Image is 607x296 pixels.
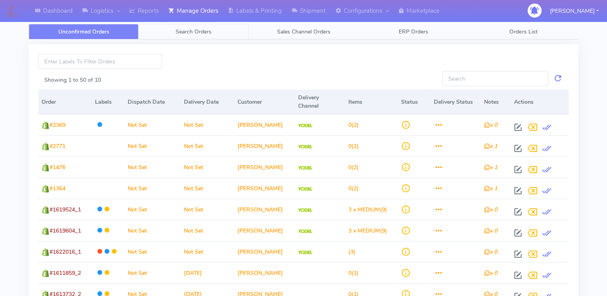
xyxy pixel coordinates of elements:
[345,90,398,114] th: Items
[277,28,330,36] span: Sales Channel Orders
[348,248,356,256] span: (3)
[125,90,181,114] th: Dispatch Date
[234,156,295,178] td: [PERSON_NAME]
[480,90,511,114] th: Notes
[442,71,548,86] input: Search
[181,262,234,283] td: [DATE]
[484,142,497,150] i: x 1
[49,121,65,129] span: #2369
[484,185,497,192] i: x 1
[125,178,181,199] td: Not Set
[234,178,295,199] td: [PERSON_NAME]
[348,269,359,277] span: (1)
[49,248,81,256] span: #1622016_1
[298,124,312,128] img: Yodel
[484,269,497,277] i: x 0
[181,241,234,262] td: Not Set
[348,269,352,277] span: 0
[509,28,537,36] span: Orders List
[29,24,578,39] ul: Tabs
[38,90,92,114] th: Order
[348,164,352,171] span: 0
[484,121,497,129] i: x 0
[348,227,380,235] span: 3 x MEDIUM
[234,220,295,241] td: [PERSON_NAME]
[348,164,359,171] span: (2)
[234,241,295,262] td: [PERSON_NAME]
[234,90,295,114] th: Customer
[348,142,359,150] span: (2)
[234,199,295,220] td: [PERSON_NAME]
[125,114,181,135] td: Not Set
[298,145,312,149] img: Yodel
[511,90,569,114] th: Actions
[298,229,312,233] img: Yodel
[181,220,234,241] td: Not Set
[49,185,65,192] span: #1364
[58,28,109,36] span: Unconfirmed Orders
[348,121,352,129] span: 0
[44,76,101,84] label: Showing 1 to 50 of 10
[125,199,181,220] td: Not Set
[544,3,605,19] button: [PERSON_NAME]
[298,208,312,212] img: Yodel
[49,206,81,213] span: #1619524_1
[399,28,428,36] span: ERP Orders
[484,227,497,235] i: x 0
[92,90,125,114] th: Labels
[430,90,480,114] th: Delivery Status
[234,262,295,283] td: [PERSON_NAME]
[49,269,81,277] span: #1611859_2
[398,90,431,114] th: Status
[181,90,234,114] th: Delivery Date
[295,90,345,114] th: Delivery Channel
[49,142,65,150] span: #2771
[298,187,312,191] img: Yodel
[234,114,295,135] td: [PERSON_NAME]
[484,164,497,171] i: x 1
[181,199,234,220] td: Not Set
[348,142,352,150] span: 0
[484,206,497,213] i: x 0
[484,248,497,256] i: x 0
[49,164,65,171] span: #1476
[348,185,352,192] span: 0
[348,206,387,213] span: (9)
[348,185,359,192] span: (2)
[181,114,234,135] td: Not Set
[49,227,81,235] span: #1619604_1
[125,220,181,241] td: Not Set
[181,178,234,199] td: Not Set
[125,241,181,262] td: Not Set
[181,135,234,156] td: Not Set
[348,206,380,213] span: 3 x MEDIUM
[125,262,181,283] td: Not Set
[298,166,312,170] img: Yodel
[125,156,181,178] td: Not Set
[38,54,162,69] input: Enter Labels To Filter Orders
[234,135,295,156] td: [PERSON_NAME]
[181,156,234,178] td: Not Set
[176,28,212,36] span: Search Orders
[298,251,312,255] img: Yodel
[125,135,181,156] td: Not Set
[348,121,359,129] span: (2)
[348,227,387,235] span: (9)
